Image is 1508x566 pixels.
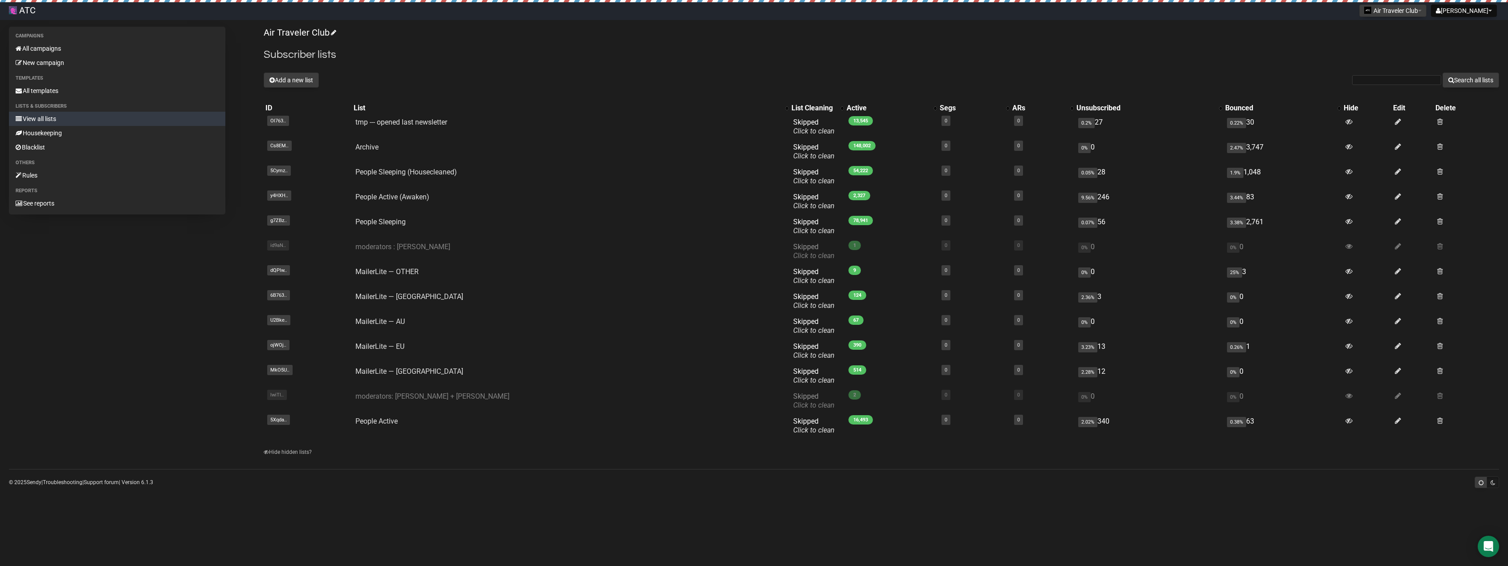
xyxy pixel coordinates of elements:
[355,292,463,301] a: MailerLite — [GEOGRAPHIC_DATA]
[793,193,835,210] span: Skipped
[793,392,835,409] span: Skipped
[1342,102,1391,114] th: Hide: No sort applied, sorting is disabled
[1075,388,1223,413] td: 0
[267,116,289,126] span: Ol763..
[1078,118,1095,128] span: 0.2%
[352,102,790,114] th: List: No sort applied, activate to apply an ascending sort
[793,326,835,335] a: Click to clean
[793,226,835,235] a: Click to clean
[267,390,287,400] span: lwiTl..
[845,102,938,114] th: Active: No sort applied, activate to apply an ascending sort
[1075,139,1223,164] td: 0
[945,367,947,373] a: 0
[1078,417,1097,427] span: 2.02%
[793,426,835,434] a: Click to clean
[793,401,835,409] a: Click to clean
[1227,143,1246,153] span: 2.47%
[9,186,225,196] li: Reports
[355,193,429,201] a: People Active (Awaken)
[945,392,947,398] a: 0
[1223,139,1342,164] td: 3,747
[848,390,861,400] span: 2
[1359,4,1426,17] button: Air Traveler Club
[27,479,41,485] a: Sendy
[1017,317,1020,323] a: 0
[9,31,225,41] li: Campaigns
[1227,417,1246,427] span: 0.38%
[945,143,947,149] a: 0
[793,267,835,285] span: Skipped
[793,152,835,160] a: Click to clean
[1017,417,1020,423] a: 0
[1227,317,1239,327] span: 0%
[9,84,225,98] a: All templates
[1227,267,1242,278] span: 25%
[848,266,861,275] span: 9
[1075,102,1223,114] th: Unsubscribed: No sort applied, activate to apply an ascending sort
[1227,118,1246,128] span: 0.22%
[945,168,947,174] a: 0
[1017,267,1020,273] a: 0
[793,251,835,260] a: Click to clean
[1075,339,1223,364] td: 13
[1078,193,1097,203] span: 9.56%
[1227,367,1239,377] span: 0%
[848,315,864,325] span: 67
[1075,364,1223,388] td: 12
[1393,104,1432,113] div: Edit
[793,127,835,135] a: Click to clean
[1223,239,1342,264] td: 0
[1078,267,1091,278] span: 0%
[848,191,870,200] span: 2,327
[9,158,225,168] li: Others
[1017,168,1020,174] a: 0
[793,202,835,210] a: Click to clean
[9,140,225,154] a: Blacklist
[1078,143,1091,153] span: 0%
[1223,289,1342,314] td: 0
[793,417,835,434] span: Skipped
[1078,392,1091,402] span: 0%
[1223,189,1342,214] td: 83
[1017,392,1020,398] a: 0
[848,291,866,300] span: 124
[1017,218,1020,223] a: 0
[267,290,290,300] span: 6B763..
[848,415,873,424] span: 16,493
[945,267,947,273] a: 0
[264,449,312,455] a: Hide hidden lists?
[1223,413,1342,438] td: 63
[793,243,835,260] span: Skipped
[1227,243,1239,253] span: 0%
[1075,413,1223,438] td: 340
[1011,102,1075,114] th: ARs: No sort applied, activate to apply an ascending sort
[848,340,866,350] span: 390
[793,292,835,310] span: Skipped
[267,166,291,176] span: 5Cymz..
[355,218,406,226] a: People Sleeping
[264,73,319,88] button: Add a new list
[1078,292,1097,303] span: 2.36%
[355,243,450,251] a: moderators : [PERSON_NAME]
[1017,342,1020,348] a: 0
[1078,317,1091,327] span: 0%
[1225,104,1333,113] div: Bounced
[265,104,350,113] div: ID
[1391,102,1434,114] th: Edit: No sort applied, sorting is disabled
[793,301,835,310] a: Click to clean
[793,317,835,335] span: Skipped
[945,292,947,298] a: 0
[267,240,289,251] span: id9aN..
[1075,264,1223,289] td: 0
[1443,73,1499,88] button: Search all lists
[940,104,1002,113] div: Segs
[1078,243,1091,253] span: 0%
[354,104,781,113] div: List
[9,477,153,487] p: © 2025 | | | Version 6.1.3
[945,243,947,248] a: 0
[1435,104,1497,113] div: Delete
[1078,342,1097,352] span: 3.23%
[1223,114,1342,139] td: 30
[267,265,290,275] span: dQPIw..
[938,102,1011,114] th: Segs: No sort applied, activate to apply an ascending sort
